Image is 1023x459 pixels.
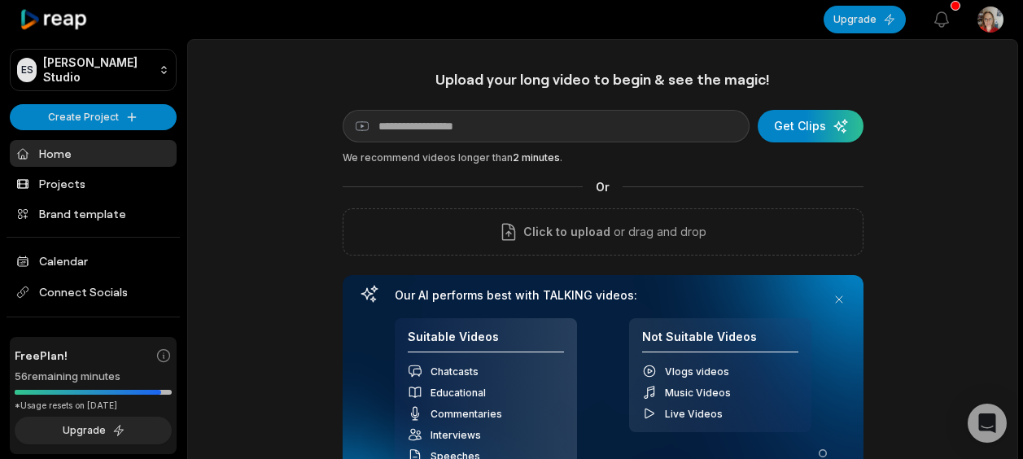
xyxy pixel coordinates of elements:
span: Commentaries [431,408,502,420]
div: We recommend videos longer than . [343,151,863,165]
span: Vlogs videos [665,365,729,378]
h1: Upload your long video to begin & see the magic! [343,70,863,89]
a: Brand template [10,200,177,227]
p: or drag and drop [610,222,706,242]
h4: Suitable Videos [408,330,564,353]
a: Home [10,140,177,167]
button: Get Clips [758,110,863,142]
span: Or [583,178,623,195]
h4: Not Suitable Videos [642,330,798,353]
button: Upgrade [824,6,906,33]
div: *Usage resets on [DATE] [15,400,172,412]
span: Connect Socials [10,278,177,307]
span: Music Videos [665,387,731,399]
span: Click to upload [523,222,610,242]
button: Create Project [10,104,177,130]
a: Projects [10,170,177,197]
span: Chatcasts [431,365,479,378]
span: 2 minutes [513,151,560,164]
h3: Our AI performs best with TALKING videos: [395,288,811,303]
button: Upgrade [15,417,172,444]
a: Calendar [10,247,177,274]
div: ES [17,58,37,82]
div: Open Intercom Messenger [968,404,1007,443]
span: Free Plan! [15,347,68,364]
span: Interviews [431,429,481,441]
span: Educational [431,387,486,399]
p: [PERSON_NAME] Studio [43,55,152,85]
span: Live Videos [665,408,723,420]
div: 56 remaining minutes [15,369,172,385]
